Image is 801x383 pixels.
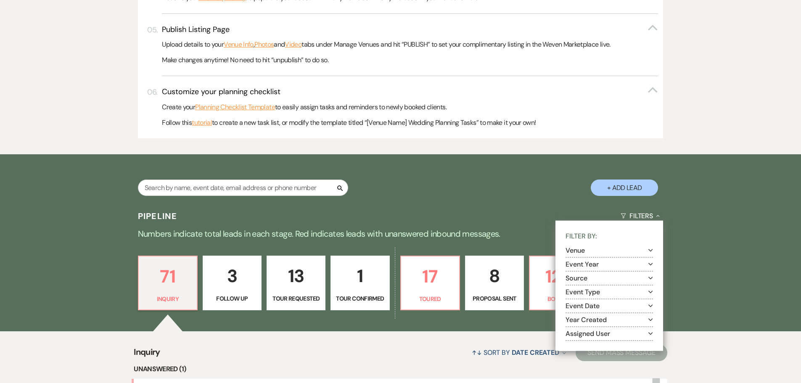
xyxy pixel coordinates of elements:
a: 1Tour Confirmed [330,256,389,310]
a: Planning Checklist Template [195,102,275,113]
h3: Customize your planning checklist [162,87,280,97]
p: 17 [406,262,454,291]
p: Toured [406,294,454,304]
button: Event Date [566,303,653,309]
button: Source [566,275,653,282]
button: Send Mass Message [576,344,667,361]
a: tutorial [192,117,212,128]
button: Publish Listing Page [162,24,658,35]
p: Create your to easily assign tasks and reminders to newly booked clients. [162,102,658,113]
button: Customize your planning checklist [162,87,658,97]
h3: Pipeline [138,210,177,222]
p: Make changes anytime! No need to hit “unpublish” to do so. [162,55,658,66]
a: 13Tour Requested [267,256,325,310]
p: Inquiry [144,294,192,304]
p: 13 [272,262,320,290]
p: 1 [336,262,384,290]
a: 126Booked [529,256,589,310]
button: Filters [617,205,663,227]
button: Year Created [566,317,653,323]
p: Filter By: [566,230,653,244]
li: Unanswered (1) [134,364,667,375]
a: 3Follow Up [203,256,262,310]
p: Booked [535,294,583,304]
p: Upload details to your , and tabs under Manage Venues and hit “PUBLISH” to set your complimentary... [162,39,658,50]
p: 126 [535,262,583,291]
p: Tour Confirmed [336,294,384,303]
button: Event Type [566,289,653,296]
span: Inquiry [134,346,160,364]
p: 71 [144,262,192,291]
button: Assigned User [566,330,653,337]
p: Follow this to create a new task list, or modify the template titled “[Venue Name] Wedding Planni... [162,117,658,128]
a: Video [285,39,301,50]
a: 8Proposal Sent [465,256,524,310]
a: 17Toured [400,256,460,310]
button: Sort By Date Created [468,341,569,364]
a: 71Inquiry [138,256,198,310]
button: Venue [566,247,653,254]
input: Search by name, event date, email address or phone number [138,180,348,196]
p: Tour Requested [272,294,320,303]
span: Date Created [512,348,559,357]
a: Photos [254,39,274,50]
p: 3 [208,262,256,290]
p: 8 [471,262,518,290]
span: ↑↓ [472,348,482,357]
p: Follow Up [208,294,256,303]
button: + Add Lead [591,180,658,196]
h3: Publish Listing Page [162,24,230,35]
p: Numbers indicate total leads in each stage. Red indicates leads with unanswered inbound messages. [98,227,703,240]
p: Proposal Sent [471,294,518,303]
button: Event Year [566,261,653,268]
a: Venue Info [224,39,254,50]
